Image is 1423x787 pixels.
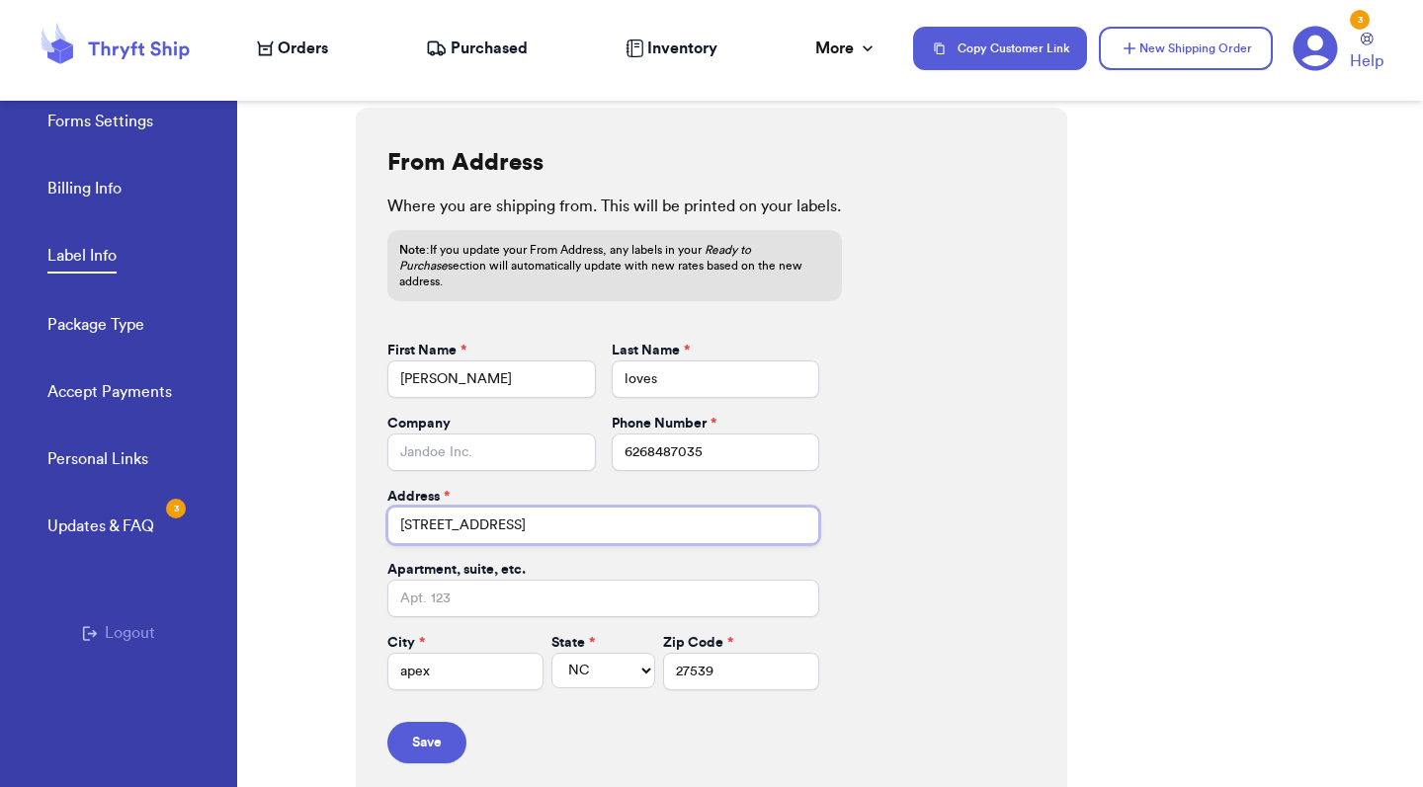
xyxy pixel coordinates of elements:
[1350,10,1370,30] div: 3
[387,507,819,544] input: 1234 Main St.
[387,195,1036,218] p: Where you are shipping from. This will be printed on your labels.
[612,360,820,398] input: Doe
[612,433,820,471] input: 1234567890
[1350,49,1383,73] span: Help
[47,514,154,538] div: Updates & FAQ
[387,560,526,580] label: Apartment, suite, etc.
[451,37,528,60] span: Purchased
[387,414,451,433] label: Company
[47,447,148,475] a: Personal Links
[1293,26,1338,71] a: 3
[47,244,117,274] a: Label Info
[387,653,544,690] input: City
[626,37,717,60] a: Inventory
[551,633,595,653] label: State
[387,722,466,763] button: Save
[1350,33,1383,73] a: Help
[47,380,172,408] a: Accept Payments
[47,313,144,341] a: Package Type
[1099,27,1273,70] button: New Shipping Order
[387,433,596,471] input: Jandoe Inc.
[387,341,466,360] label: First Name
[278,37,328,60] span: Orders
[663,653,819,690] input: 12345
[387,360,596,398] input: John
[387,487,450,507] label: Address
[612,414,716,433] label: Phone Number
[387,580,819,617] input: Apt. 123
[815,37,878,60] div: More
[647,37,717,60] span: Inventory
[426,37,528,60] a: Purchased
[47,514,154,542] a: Updates & FAQ3
[913,27,1087,70] button: Copy Customer Link
[257,37,328,60] a: Orders
[47,110,153,137] a: Forms Settings
[399,242,830,289] p: If you update your From Address, any labels in your section will automatically update with new ra...
[47,177,122,204] a: Billing Info
[166,499,186,518] div: 3
[612,341,690,360] label: Last Name
[387,633,425,653] label: City
[82,621,155,645] button: Logout
[387,147,544,179] h2: From Address
[399,244,430,256] span: Note:
[663,633,733,653] label: Zip Code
